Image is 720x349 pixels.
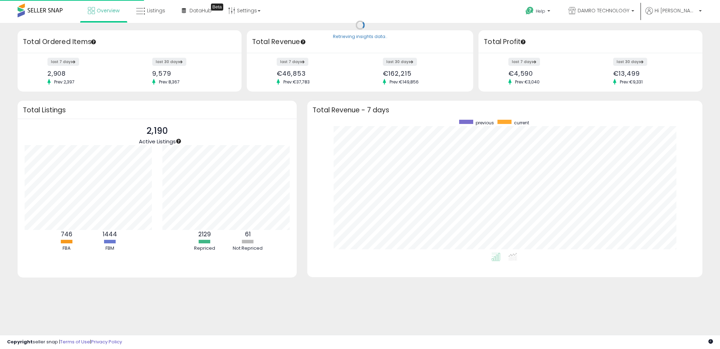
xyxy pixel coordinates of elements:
[47,58,79,66] label: last 7 days
[252,37,468,47] h3: Total Revenue
[655,7,697,14] span: Hi [PERSON_NAME]
[139,138,176,145] span: Active Listings
[277,58,308,66] label: last 7 days
[383,58,417,66] label: last 30 days
[333,34,387,40] div: Retrieving insights data..
[300,39,306,45] div: Tooltip anchor
[525,6,534,15] i: Get Help
[613,58,647,66] label: last 30 days
[97,7,120,14] span: Overview
[536,8,545,14] span: Help
[227,245,269,252] div: Not Repriced
[23,37,236,47] h3: Total Ordered Items
[147,7,165,14] span: Listings
[578,7,629,14] span: DAMRO TECHNOLOGY
[476,120,494,126] span: previous
[616,79,646,85] span: Prev: €9,331
[61,230,72,238] b: 746
[512,79,543,85] span: Prev: €3,040
[277,70,355,77] div: €46,853
[175,138,182,144] div: Tooltip anchor
[514,120,529,126] span: current
[23,107,291,113] h3: Total Listings
[386,79,422,85] span: Prev: €149,856
[51,79,78,85] span: Prev: 2,397
[152,70,229,77] div: 9,579
[520,39,526,45] div: Tooltip anchor
[139,124,176,138] p: 2,190
[47,70,124,77] div: 2,908
[245,230,251,238] b: 61
[313,107,697,113] h3: Total Revenue - 7 days
[90,39,97,45] div: Tooltip anchor
[198,230,211,238] b: 2129
[484,37,697,47] h3: Total Profit
[508,58,540,66] label: last 7 days
[89,245,131,252] div: FBM
[520,1,557,23] a: Help
[155,79,183,85] span: Prev: 8,367
[211,4,223,11] div: Tooltip anchor
[383,70,461,77] div: €162,215
[508,70,585,77] div: €4,590
[645,7,702,23] a: Hi [PERSON_NAME]
[152,58,186,66] label: last 30 days
[280,79,313,85] span: Prev: €37,783
[46,245,88,252] div: FBA
[189,7,212,14] span: DataHub
[184,245,226,252] div: Repriced
[103,230,117,238] b: 1444
[613,70,690,77] div: €13,499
